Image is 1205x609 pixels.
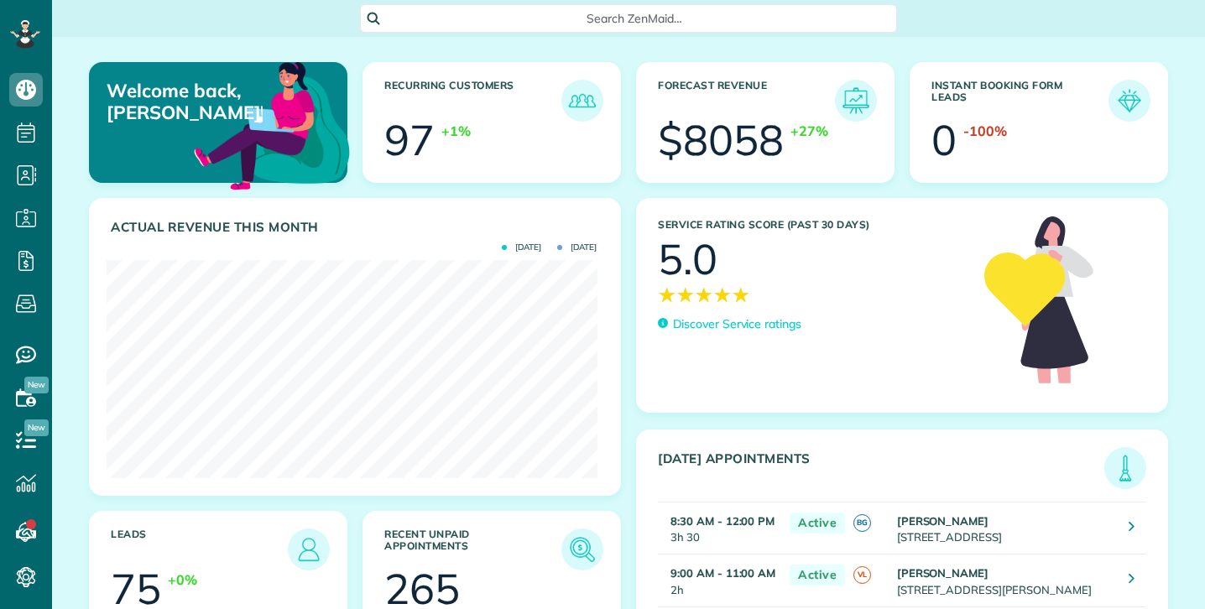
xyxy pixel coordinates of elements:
img: icon_leads-1bed01f49abd5b7fead27621c3d59655bb73ed531f8eeb49469d10e621d6b896.png [292,533,326,566]
span: ★ [713,280,732,310]
span: Active [790,513,845,534]
span: BG [853,514,871,532]
span: VL [853,566,871,584]
span: New [24,419,49,436]
strong: [PERSON_NAME] [897,566,989,580]
div: +27% [790,122,828,141]
span: [DATE] [502,243,541,252]
img: icon_forecast_revenue-8c13a41c7ed35a8dcfafea3cbb826a0462acb37728057bba2d056411b612bbbe.png [839,84,873,117]
h3: [DATE] Appointments [658,451,1104,489]
img: dashboard_welcome-42a62b7d889689a78055ac9021e634bf52bae3f8056760290aed330b23ab8690.png [190,43,353,206]
img: icon_recurring_customers-cf858462ba22bcd05b5a5880d41d6543d210077de5bb9ebc9590e49fd87d84ed.png [566,84,599,117]
span: [DATE] [557,243,597,252]
span: ★ [695,280,713,310]
div: $8058 [658,119,784,161]
img: icon_unpaid_appointments-47b8ce3997adf2238b356f14209ab4cced10bd1f174958f3ca8f1d0dd7fffeee.png [566,533,599,566]
h3: Recurring Customers [384,80,561,122]
h3: Actual Revenue this month [111,220,603,235]
span: Active [790,565,845,586]
h3: Instant Booking Form Leads [931,80,1108,122]
h3: Leads [111,528,288,570]
td: [STREET_ADDRESS] [893,502,1116,554]
div: 97 [384,119,435,161]
div: 5.0 [658,238,717,280]
h3: Recent unpaid appointments [384,528,561,570]
a: Discover Service ratings [658,315,801,333]
span: New [24,377,49,393]
td: 2h [658,554,781,606]
strong: [PERSON_NAME] [897,514,989,528]
div: 0 [931,119,957,161]
span: ★ [676,280,695,310]
div: -100% [963,122,1007,141]
td: 3h 30 [658,502,781,554]
p: Welcome back, [PERSON_NAME]! [107,80,263,124]
div: +0% [168,570,197,590]
strong: 9:00 AM - 11:00 AM [670,566,775,580]
h3: Service Rating score (past 30 days) [658,219,968,231]
span: ★ [658,280,676,310]
strong: 8:30 AM - 12:00 PM [670,514,775,528]
img: icon_todays_appointments-901f7ab196bb0bea1936b74009e4eb5ffbc2d2711fa7634e0d609ed5ef32b18b.png [1108,451,1142,485]
div: +1% [441,122,471,141]
p: Discover Service ratings [673,315,801,333]
h3: Forecast Revenue [658,80,835,122]
span: ★ [732,280,750,310]
td: [STREET_ADDRESS][PERSON_NAME] [893,554,1116,606]
img: icon_form_leads-04211a6a04a5b2264e4ee56bc0799ec3eb69b7e499cbb523a139df1d13a81ae0.png [1113,84,1146,117]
